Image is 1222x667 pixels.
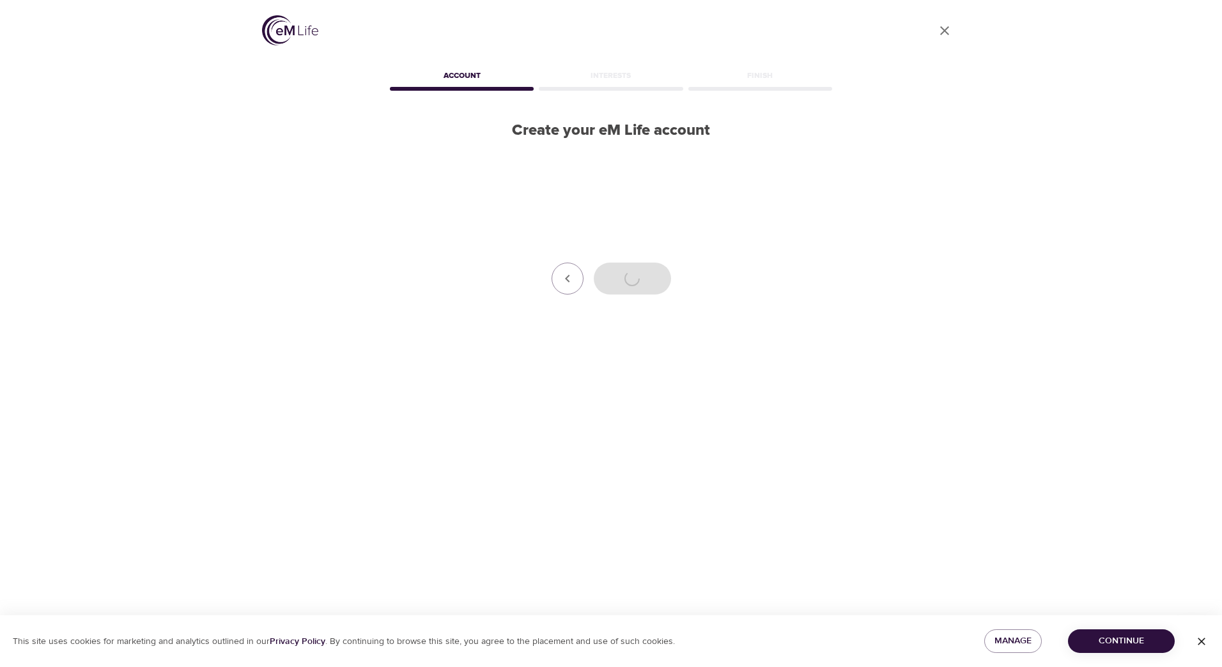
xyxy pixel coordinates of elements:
[262,15,318,45] img: logo
[270,636,325,647] a: Privacy Policy
[1078,633,1164,649] span: Continue
[1068,629,1175,653] button: Continue
[984,629,1042,653] button: Manage
[387,121,835,140] h2: Create your eM Life account
[994,633,1032,649] span: Manage
[929,15,960,46] a: close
